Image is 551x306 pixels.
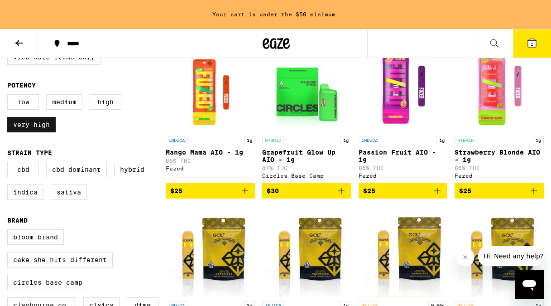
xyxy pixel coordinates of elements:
span: $25 [170,187,182,194]
p: 86% THC [166,158,255,164]
label: CBD [7,162,39,177]
legend: Strain Type [7,149,52,156]
a: Open page for Mango Mama AIO - 1g from Fuzed [166,41,255,183]
button: Add to bag [455,183,544,199]
div: Fuzed [455,173,544,179]
p: 1g [340,136,351,144]
p: 1g [533,136,544,144]
img: GoldDrop - Blue Dream Liquid Diamonds AIO - 1g [362,206,445,296]
legend: Potency [7,82,36,89]
div: Circles Base Camp [262,173,351,179]
p: 87% THC [262,165,351,171]
iframe: Message from company [478,246,544,266]
legend: Brand [7,217,28,224]
label: Low [7,94,39,110]
span: $30 [267,187,279,194]
a: Open page for Grapefruit Glow Up AIO - 1g from Circles Base Camp [262,41,351,183]
label: CBD Dominant [46,162,107,177]
a: Open page for Strawberry Blonde AIO - 1g from Fuzed [455,41,544,183]
p: 1g [436,136,447,144]
p: Strawberry Blonde AIO - 1g [455,149,544,163]
iframe: Close message [456,248,474,266]
label: Indica [7,185,43,200]
p: HYBRID [455,136,476,144]
label: Bloom Brand [7,229,64,245]
p: 86% THC [359,165,448,171]
p: INDICA [166,136,187,144]
label: Medium [46,94,82,110]
img: GoldDrop - Granddaddy Purple Liquid Diamonds AIO - 1g [168,206,252,296]
div: Fuzed [166,165,255,171]
span: 1 [531,41,533,47]
span: $25 [363,187,375,194]
p: INDICA [359,136,380,144]
label: Hybrid [114,162,150,177]
img: Fuzed - Passion Fruit AIO - 1g [359,41,448,131]
button: Add to bag [166,183,255,199]
p: 86% THC [455,165,544,171]
p: Grapefruit Glow Up AIO - 1g [262,149,351,163]
p: HYBRID [262,136,284,144]
img: GoldDrop - King Louis Liquid Diamonds AIO - 1g [265,206,349,296]
iframe: Button to launch messaging window [515,270,544,299]
button: Add to bag [262,183,351,199]
img: Circles Base Camp - Grapefruit Glow Up AIO - 1g [262,41,351,131]
label: Circles Base Camp [7,275,88,290]
label: High [90,94,121,110]
button: Add to bag [359,183,448,199]
label: Very High [7,117,56,132]
span: $25 [459,187,471,194]
div: Fuzed [359,173,448,179]
img: GoldDrop - Sour Tangie Liquid Diamonds AIO - 1g [457,206,541,296]
a: Open page for Passion Fruit AIO - 1g from Fuzed [359,41,448,183]
p: Mango Mama AIO - 1g [166,149,255,156]
button: 1 [513,29,551,58]
p: Passion Fruit AIO - 1g [359,149,448,163]
p: 1g [244,136,255,144]
label: Sativa [51,185,87,200]
img: Fuzed - Mango Mama AIO - 1g [166,41,255,131]
label: Cake She Hits Different [7,252,113,267]
img: Fuzed - Strawberry Blonde AIO - 1g [455,41,544,131]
